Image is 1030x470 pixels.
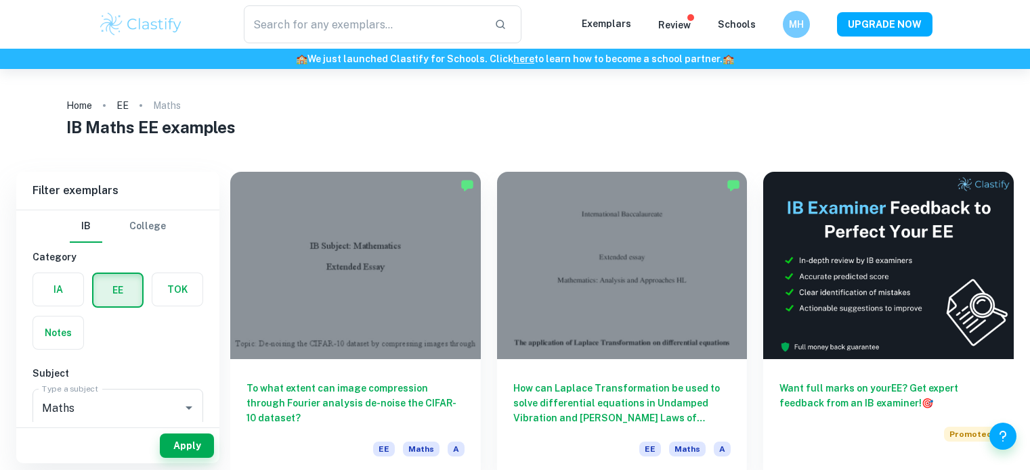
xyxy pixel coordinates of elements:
input: Search for any exemplars... [244,5,484,43]
label: Type a subject [42,383,98,394]
button: Open [179,398,198,417]
button: EE [93,274,142,306]
span: A [714,442,731,456]
a: Home [66,96,92,115]
span: 🏫 [723,53,734,64]
img: Marked [460,179,474,192]
button: College [129,210,166,243]
img: Thumbnail [763,172,1014,359]
button: Apply [160,433,214,458]
button: Help and Feedback [989,423,1016,450]
button: UPGRADE NOW [837,12,932,37]
h6: Subject [33,366,203,381]
span: 🏫 [296,53,307,64]
button: MH [783,11,810,38]
button: IA [33,273,83,306]
h6: To what extent can image compression through Fourier analysis de-noise the CIFAR-10 dataset? [246,381,465,425]
a: here [513,53,534,64]
a: EE [116,96,129,115]
h6: How can Laplace Transformation be used to solve differential equations in Undamped Vibration and ... [513,381,731,425]
h6: Category [33,250,203,264]
p: Review [658,18,691,32]
h6: We just launched Clastify for Schools. Click to learn how to become a school partner. [3,51,1027,66]
span: A [448,442,465,456]
p: Exemplars [582,16,631,31]
span: EE [639,442,661,456]
span: Maths [403,442,439,456]
img: Marked [727,179,740,192]
h1: IB Maths EE examples [66,115,964,139]
button: IB [70,210,102,243]
span: Promoted [944,427,997,442]
h6: Filter exemplars [16,172,219,210]
div: Filter type choice [70,210,166,243]
span: EE [373,442,395,456]
button: TOK [152,273,202,306]
a: Schools [718,19,756,30]
p: Maths [153,98,181,113]
img: Clastify logo [98,11,184,38]
h6: Want full marks on your EE ? Get expert feedback from an IB examiner! [779,381,997,410]
h6: MH [788,17,804,32]
span: 🎯 [922,398,933,408]
span: Maths [669,442,706,456]
button: Notes [33,316,83,349]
